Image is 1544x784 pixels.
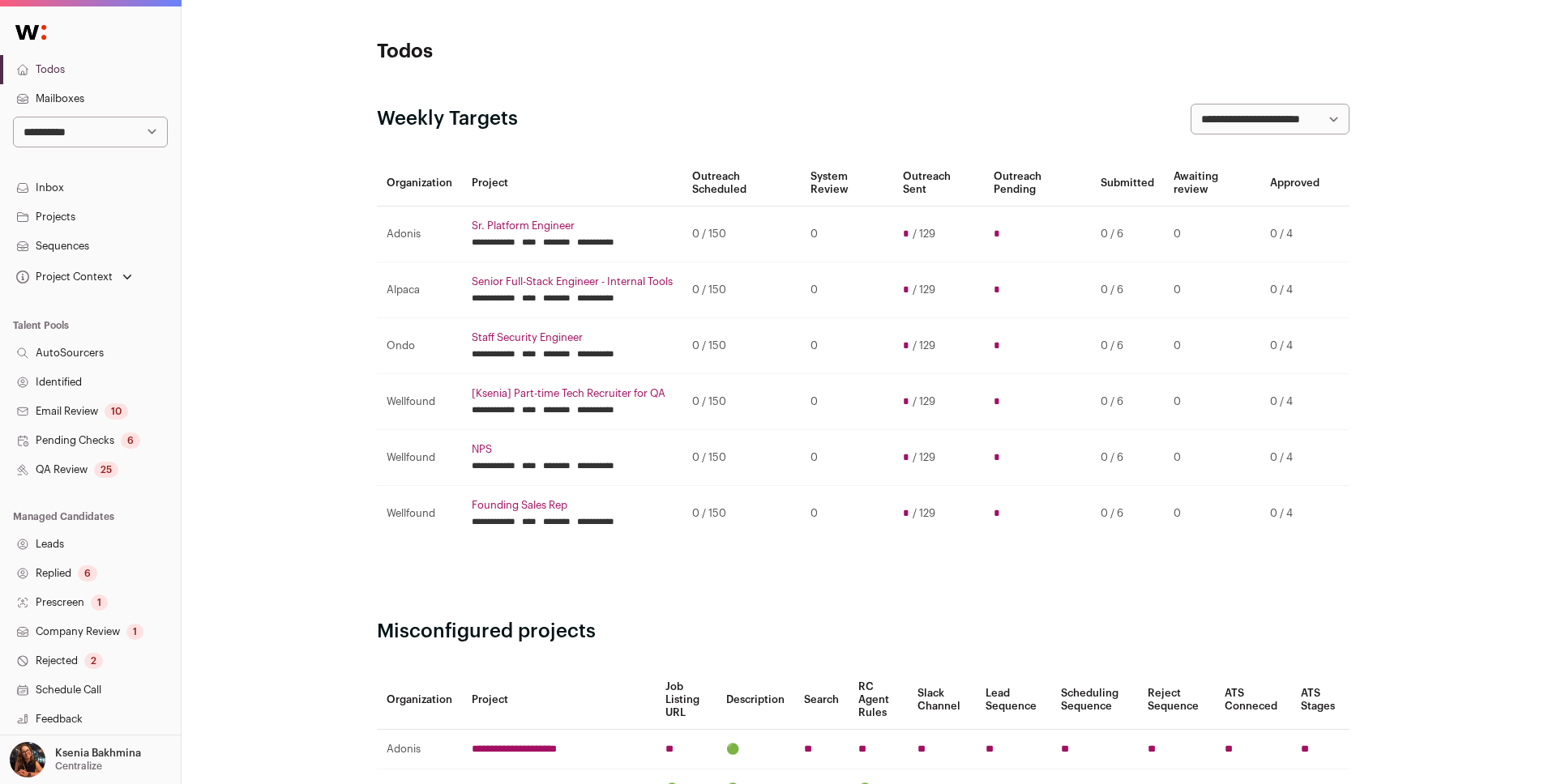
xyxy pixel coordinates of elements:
div: 10 [105,403,128,420]
td: 0 / 150 [682,262,801,318]
th: Search [794,671,849,730]
td: 0 / 4 [1260,207,1329,262]
div: 2 [84,653,103,669]
td: Alpaca [377,262,462,318]
th: Submitted [1091,160,1164,207]
th: ATS Stages [1291,671,1349,730]
div: Project Context [13,271,113,283]
th: Project [462,160,682,207]
td: 0 [801,486,894,542]
th: Reject Sequence [1138,671,1215,730]
a: Senior Full-Stack Engineer - Internal Tools [472,275,673,288]
td: Wellfound [377,486,462,542]
img: 13968079-medium_jpg [10,742,45,778]
div: 25 [94,462,118,478]
a: Staff Security Engineer [472,331,673,344]
td: 0 [801,207,894,262]
span: / 129 [913,339,935,352]
td: 0 / 150 [682,430,801,486]
td: 0 / 4 [1260,262,1329,318]
td: 0 [1164,430,1261,486]
a: NPS [472,443,673,456]
td: 0 / 4 [1260,374,1329,430]
th: Outreach Pending [984,160,1091,207]
img: Wellfound [6,16,55,49]
td: 0 / 6 [1091,486,1164,542]
td: 0 / 150 [682,374,801,430]
td: 0 / 4 [1260,486,1329,542]
th: Job Listing URL [656,671,717,730]
td: 0 [1164,207,1261,262]
td: 0 / 4 [1260,430,1329,486]
h1: Todos [377,39,701,65]
th: ATS Conneced [1215,671,1291,730]
td: Wellfound [377,374,462,430]
td: 0 / 6 [1091,374,1164,430]
span: / 129 [913,283,935,296]
span: / 129 [913,395,935,408]
div: 1 [91,594,108,611]
span: / 129 [913,451,935,464]
th: Awaiting review [1164,160,1261,207]
th: RC Agent Rules [849,671,908,730]
button: Open dropdown [13,266,135,288]
td: 0 [1164,486,1261,542]
p: Ksenia Bakhmina [55,747,141,760]
button: Open dropdown [6,742,144,778]
td: 0 / 150 [682,486,801,542]
div: 1 [126,624,143,640]
div: 6 [121,432,140,449]
td: 0 / 6 [1091,262,1164,318]
td: 0 / 6 [1091,430,1164,486]
th: Slack Channel [908,671,976,730]
th: Outreach Scheduled [682,160,801,207]
th: System Review [801,160,894,207]
p: Centralize [55,760,102,773]
td: Ondo [377,318,462,374]
td: 0 [801,318,894,374]
h2: Weekly Targets [377,106,518,132]
h2: Misconfigured projects [377,619,1349,645]
th: Approved [1260,160,1329,207]
div: 6 [78,565,97,582]
span: / 129 [913,228,935,241]
th: Organization [377,671,462,730]
td: 0 / 150 [682,318,801,374]
td: 0 / 6 [1091,318,1164,374]
td: 0 [1164,374,1261,430]
th: Project [462,671,656,730]
td: Adonis [377,730,462,769]
td: 0 [1164,262,1261,318]
th: Organization [377,160,462,207]
td: 0 / 6 [1091,207,1164,262]
th: Scheduling Sequence [1051,671,1138,730]
td: 0 / 150 [682,207,801,262]
td: 0 [801,374,894,430]
td: 0 / 4 [1260,318,1329,374]
td: Adonis [377,207,462,262]
a: [Ksenia] Part-time Tech Recruiter for QA [472,387,673,400]
td: 0 [801,430,894,486]
th: Description [716,671,794,730]
span: / 129 [913,507,935,520]
td: Wellfound [377,430,462,486]
a: Founding Sales Rep [472,499,673,512]
th: Lead Sequence [976,671,1051,730]
th: Outreach Sent [893,160,983,207]
td: 0 [801,262,894,318]
td: 🟢 [716,730,794,769]
td: 0 [1164,318,1261,374]
a: Sr. Platform Engineer [472,219,673,232]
